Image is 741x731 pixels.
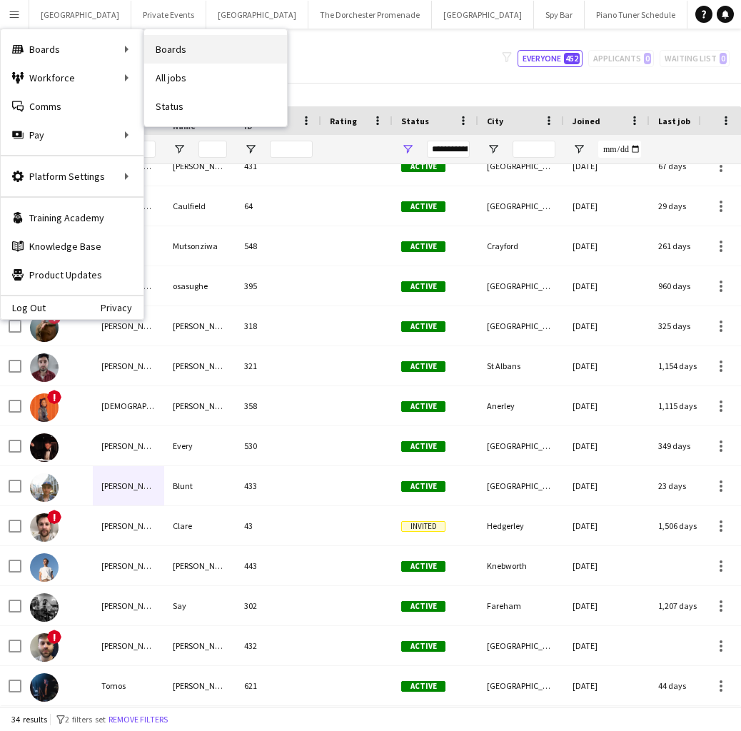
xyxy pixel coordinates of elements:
span: City [487,116,503,126]
div: [DEMOGRAPHIC_DATA] [93,386,164,425]
img: Tom Clare [30,513,59,542]
div: 433 [236,466,321,505]
span: Rating [330,116,357,126]
div: 321 [236,346,321,385]
div: [GEOGRAPHIC_DATA] [478,466,564,505]
div: Clare [164,506,236,545]
div: Crayford [478,226,564,266]
img: Romarna Campbell [30,393,59,422]
div: [PERSON_NAME] [93,346,164,385]
input: Last Name Filter Input [198,141,227,158]
div: Knebworth [478,546,564,585]
div: [GEOGRAPHIC_DATA] [478,626,564,665]
span: Active [401,561,445,572]
img: Sam Every [30,433,59,462]
img: Tom Say [30,593,59,622]
div: 443 [236,546,321,585]
div: [PERSON_NAME] [93,306,164,346]
a: Training Academy [1,203,143,232]
span: Active [401,161,445,172]
div: osasughe [164,266,236,306]
img: Robert Landen [30,353,59,382]
div: [PERSON_NAME] [93,466,164,505]
div: [DATE] [564,226,650,266]
div: [GEOGRAPHIC_DATA] [478,146,564,186]
input: Workforce ID Filter Input [270,141,313,158]
div: Workforce [1,64,143,92]
div: Pay [1,121,143,149]
div: [PERSON_NAME] [164,346,236,385]
button: Private Events [131,1,206,29]
img: Tom Mason [30,553,59,582]
div: [DATE] [564,666,650,705]
div: 302 [236,586,321,625]
img: Richard Nicholas [30,313,59,342]
span: ! [47,510,61,524]
div: 1,154 days [650,346,735,385]
div: 431 [236,146,321,186]
div: [DATE] [564,466,650,505]
div: [PERSON_NAME] [164,666,236,705]
div: 67 days [650,146,735,186]
div: 64 [236,186,321,226]
div: [PERSON_NAME] [93,626,164,665]
a: Product Updates [1,261,143,289]
div: 43 [236,506,321,545]
div: [DATE] [564,386,650,425]
div: 960 days [650,266,735,306]
span: Active [401,401,445,412]
span: Active [401,361,445,372]
img: Tomos Wright [30,673,59,702]
div: 261 days [650,226,735,266]
a: Boards [144,35,287,64]
div: [PERSON_NAME] [164,626,236,665]
div: Caulfield [164,186,236,226]
div: [PERSON_NAME] [93,506,164,545]
div: Mutsonziwa [164,226,236,266]
span: ! [47,390,61,404]
div: [DATE] [564,426,650,465]
div: Fareham [478,586,564,625]
span: 2 filters set [65,714,106,725]
div: 349 days [650,426,735,465]
button: The Dorchester Promenade [308,1,432,29]
div: [GEOGRAPHIC_DATA] [478,306,564,346]
div: [DATE] [564,346,650,385]
div: [PERSON_NAME] [164,546,236,585]
button: Open Filter Menu [573,143,585,156]
div: St Albans [478,346,564,385]
button: Open Filter Menu [487,143,500,156]
img: Tom Williams [30,633,59,662]
button: Everyone452 [518,50,583,67]
div: [PERSON_NAME] [93,426,164,465]
div: [PERSON_NAME] [164,386,236,425]
div: [PERSON_NAME] [93,586,164,625]
span: Status [401,116,429,126]
a: Knowledge Base [1,232,143,261]
div: [PERSON_NAME] [164,146,236,186]
div: [PERSON_NAME] [93,546,164,585]
div: 358 [236,386,321,425]
button: [GEOGRAPHIC_DATA] [29,1,131,29]
span: Active [401,601,445,612]
div: [DATE] [564,306,650,346]
div: 318 [236,306,321,346]
div: 44 days [650,666,735,705]
input: City Filter Input [513,141,555,158]
span: Invited [401,521,445,532]
span: Active [401,641,445,652]
div: 395 [236,266,321,306]
div: [DATE] [564,586,650,625]
button: [GEOGRAPHIC_DATA] [432,1,534,29]
div: 23 days [650,466,735,505]
div: Every [164,426,236,465]
button: Spy Bar [534,1,585,29]
a: Log Out [1,302,46,313]
div: 29 days [650,186,735,226]
div: [DATE] [564,186,650,226]
div: [GEOGRAPHIC_DATA] [478,186,564,226]
button: Open Filter Menu [401,143,414,156]
div: [GEOGRAPHIC_DATA] [478,666,564,705]
div: [DATE] [564,506,650,545]
div: 548 [236,226,321,266]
